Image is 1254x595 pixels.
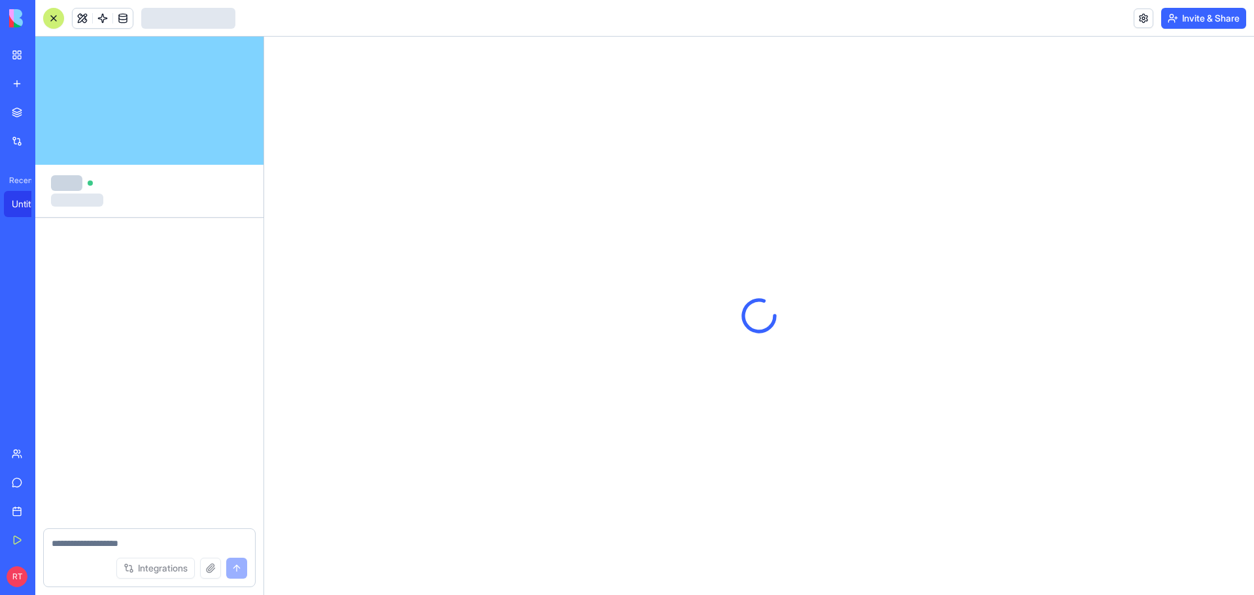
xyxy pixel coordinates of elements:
img: logo [9,9,90,27]
button: Invite & Share [1161,8,1246,29]
span: Recent [4,175,31,186]
div: Untitled App [12,197,48,211]
a: Untitled App [4,191,56,217]
span: RT [7,566,27,587]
